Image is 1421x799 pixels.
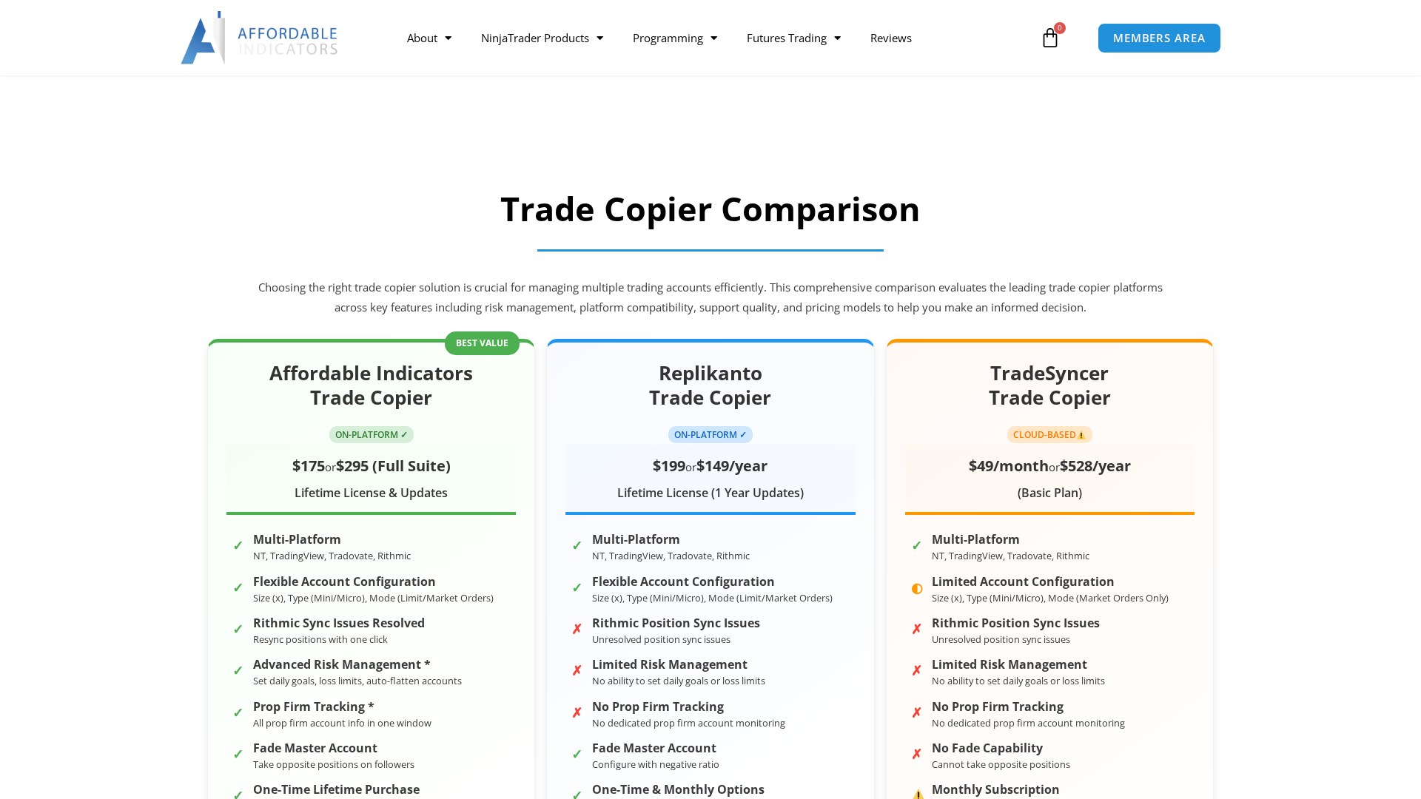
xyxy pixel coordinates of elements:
[911,617,924,630] span: ✗
[571,783,585,797] span: ✓
[932,549,1089,562] small: NT, TradingView, Tradovate, Rithmic
[653,456,685,476] span: $199
[668,426,753,443] span: ON-PLATFORM ✓
[592,591,833,604] small: Size (x), Type (Mini/Micro), Mode (Limit/Market Orders)
[911,533,924,547] span: ✓
[1077,431,1086,439] img: ⚠
[253,575,494,589] strong: Flexible Account Configuration
[232,701,246,714] span: ✓
[696,456,767,476] span: $149/year
[1007,426,1092,443] span: CLOUD-BASED
[932,658,1105,672] strong: Limited Risk Management
[911,701,924,714] span: ✗
[392,21,1036,55] nav: Menu
[592,533,750,547] strong: Multi-Platform
[232,742,246,755] span: ✓
[253,741,414,755] strong: Fade Master Account
[571,617,585,630] span: ✗
[253,591,494,604] small: Size (x), Type (Mini/Micro), Mode (Limit/Market Orders)
[592,658,765,672] strong: Limited Risk Management
[226,482,516,505] div: Lifetime License & Updates
[336,456,451,476] span: $295 (Full Suite)
[329,426,414,443] span: ON-PLATFORM ✓
[905,482,1195,505] div: (Basic Plan)
[592,674,765,687] small: No ability to set daily goals or loss limits
[911,742,924,755] span: ✗
[932,741,1070,755] strong: No Fade Capability
[592,758,719,771] small: Configure with negative ratio
[565,452,855,479] div: or
[565,482,855,505] div: Lifetime License (1 Year Updates)
[911,658,924,672] span: ✗
[392,21,466,55] a: About
[253,716,431,729] small: All prop firm account info in one window
[592,575,833,589] strong: Flexible Account Configuration
[932,591,1169,604] small: Size (x), Type (Mini/Micro), Mode (Market Orders Only)
[732,21,856,55] a: Futures Trading
[592,633,730,646] small: Unresolved position sync issues
[932,633,1070,646] small: Unresolved position sync issues
[255,187,1166,231] h2: Trade Copier Comparison
[932,533,1089,547] strong: Multi-Platform
[932,758,1070,771] small: Cannot take opposite positions
[253,783,423,797] strong: One-Time Lifetime Purchase
[181,11,340,64] img: LogoAI | Affordable Indicators – NinjaTrader
[932,616,1100,630] strong: Rithmic Position Sync Issues
[226,361,516,411] h2: Affordable Indicators Trade Copier
[592,616,760,630] strong: Rithmic Position Sync Issues
[618,21,732,55] a: Programming
[1113,33,1206,44] span: MEMBERS AREA
[571,576,585,589] span: ✓
[232,658,246,672] span: ✓
[856,21,927,55] a: Reviews
[232,576,246,589] span: ✓
[911,576,924,589] span: ◐
[932,674,1105,687] small: No ability to set daily goals or loss limits
[571,701,585,714] span: ✗
[232,617,246,630] span: ✓
[905,361,1195,411] h2: TradeSyncer Trade Copier
[932,716,1125,729] small: No dedicated prop firm account monitoring
[565,361,855,411] h2: Replikanto Trade Copier
[253,674,462,687] small: Set daily goals, loss limits, auto-flatten accounts
[253,549,411,562] small: NT, TradingView, Tradovate, Rithmic
[592,700,785,714] strong: No Prop Firm Tracking
[932,575,1169,589] strong: Limited Account Configuration
[253,616,425,630] strong: Rithmic Sync Issues Resolved
[1018,16,1083,59] a: 0
[232,533,246,547] span: ✓
[905,452,1195,479] div: or
[932,700,1125,714] strong: No Prop Firm Tracking
[592,741,719,755] strong: Fade Master Account
[592,783,780,797] strong: One-Time & Monthly Options
[253,633,388,646] small: Resync positions with one click
[466,21,618,55] a: NinjaTrader Products
[232,783,246,797] span: ✓
[1060,456,1131,476] span: $528/year
[1098,23,1221,53] a: MEMBERS AREA
[253,533,411,547] strong: Multi-Platform
[292,456,325,476] span: $175
[932,783,1060,797] strong: Monthly Subscription
[1054,22,1066,34] span: 0
[592,716,785,729] small: No dedicated prop firm account monitoring
[571,658,585,672] span: ✗
[969,456,1049,476] span: $49/month
[253,658,462,672] strong: Advanced Risk Management *
[226,452,516,479] div: or
[592,549,750,562] small: NT, TradingView, Tradovate, Rithmic
[253,758,414,771] small: Take opposite positions on followers
[253,700,431,714] strong: Prop Firm Tracking *
[571,742,585,755] span: ✓
[255,277,1166,319] p: Choosing the right trade copier solution is crucial for managing multiple trading accounts effici...
[571,533,585,547] span: ✓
